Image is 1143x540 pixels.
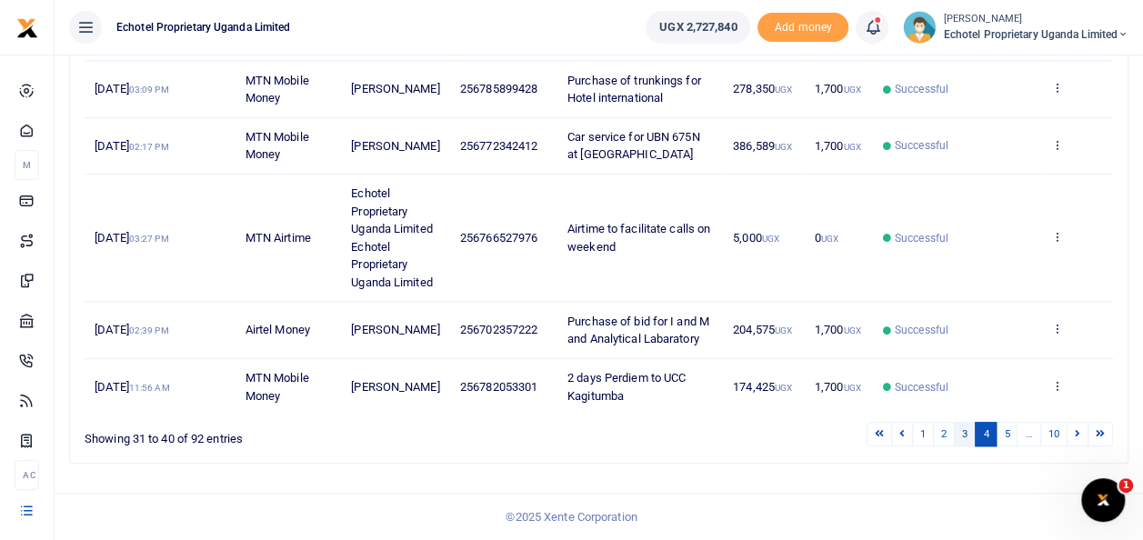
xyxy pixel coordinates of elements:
small: [PERSON_NAME] [943,12,1128,27]
span: [PERSON_NAME] [351,380,439,394]
a: 1 [912,422,934,446]
span: Car service for UBN 675N at [GEOGRAPHIC_DATA] [567,130,699,162]
span: UGX 2,727,840 [659,18,737,36]
span: [DATE] [95,82,168,95]
span: 256766527976 [460,231,537,245]
span: MTN Mobile Money [246,130,309,162]
iframe: Intercom live chat [1081,478,1125,522]
li: Wallet ballance [638,11,757,44]
a: 2 [933,422,955,446]
small: UGX [762,234,779,244]
small: UGX [775,325,792,335]
span: Airtime to facilitate calls on weekend [567,222,710,254]
span: [PERSON_NAME] [351,82,439,95]
span: 1,700 [815,380,861,394]
span: [PERSON_NAME] [351,323,439,336]
span: 1,700 [815,323,861,336]
span: Successful [895,379,948,395]
span: 174,425 [733,380,792,394]
span: 1,700 [815,82,861,95]
img: logo-small [16,17,38,39]
small: UGX [775,383,792,393]
li: Toup your wallet [757,13,848,43]
a: 4 [975,422,997,446]
span: 204,575 [733,323,792,336]
span: Echotel Proprietary Uganda Limited [109,19,297,35]
small: UGX [821,234,838,244]
span: 278,350 [733,82,792,95]
a: profile-user [PERSON_NAME] Echotel Proprietary Uganda Limited [903,11,1128,44]
span: Successful [895,137,948,154]
div: Showing 31 to 40 of 92 entries [85,420,506,448]
small: 03:27 PM [129,234,169,244]
a: 5 [996,422,1018,446]
span: 1,700 [815,139,861,153]
span: [DATE] [95,139,168,153]
li: Ac [15,460,39,490]
small: 11:56 AM [129,383,170,393]
span: 0 [815,231,838,245]
small: UGX [775,85,792,95]
span: 386,589 [733,139,792,153]
span: Purchase of bid for I and M and Analytical Labaratory [567,315,709,346]
span: Echotel Proprietary Uganda Limited Echotel Proprietary Uganda Limited [351,186,432,289]
small: UGX [843,325,860,335]
a: 3 [954,422,976,446]
small: UGX [843,142,860,152]
span: Successful [895,81,948,97]
a: UGX 2,727,840 [646,11,750,44]
a: 10 [1040,422,1068,446]
span: 256702357222 [460,323,537,336]
span: Successful [895,322,948,338]
small: UGX [843,383,860,393]
small: 02:39 PM [129,325,169,335]
img: profile-user [903,11,936,44]
span: Airtel Money [246,323,310,336]
span: 2 days Perdiem to UCC Kagitumba [567,371,686,403]
small: UGX [775,142,792,152]
span: Purchase of trunkings for Hotel international [567,74,701,105]
span: Echotel Proprietary Uganda Limited [943,26,1128,43]
span: Add money [757,13,848,43]
span: [DATE] [95,380,169,394]
span: 1 [1118,478,1133,493]
span: [DATE] [95,231,168,245]
a: logo-small logo-large logo-large [16,20,38,34]
span: MTN Airtime [246,231,311,245]
li: M [15,150,39,180]
small: 03:09 PM [129,85,169,95]
span: 256772342412 [460,139,537,153]
span: 256785899428 [460,82,537,95]
small: 02:17 PM [129,142,169,152]
small: UGX [843,85,860,95]
span: [DATE] [95,323,168,336]
span: Successful [895,230,948,246]
span: MTN Mobile Money [246,371,309,403]
span: 5,000 [733,231,779,245]
a: Add money [757,19,848,33]
span: MTN Mobile Money [246,74,309,105]
span: [PERSON_NAME] [351,139,439,153]
span: 256782053301 [460,380,537,394]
